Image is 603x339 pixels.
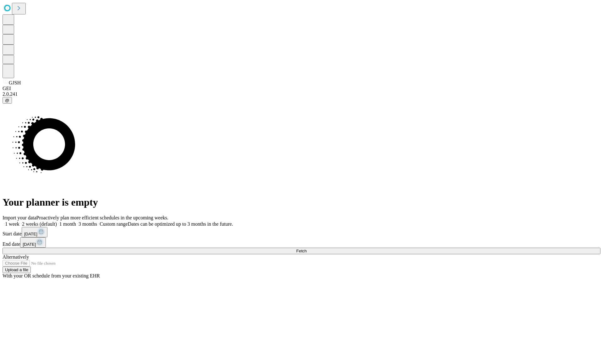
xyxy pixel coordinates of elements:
span: Alternatively [3,254,29,260]
span: Fetch [296,249,307,253]
button: @ [3,97,12,104]
h1: Your planner is empty [3,196,600,208]
span: Proactively plan more efficient schedules in the upcoming weeks. [36,215,168,220]
div: GEI [3,86,600,91]
span: 2 weeks (default) [22,221,57,227]
button: Fetch [3,248,600,254]
span: 3 months [79,221,97,227]
span: 1 week [5,221,19,227]
span: 1 month [59,221,76,227]
button: [DATE] [20,237,46,248]
span: Custom range [100,221,128,227]
span: Import your data [3,215,36,220]
button: Upload a file [3,266,31,273]
span: GJSH [9,80,21,85]
div: End date [3,237,600,248]
span: With your OR schedule from your existing EHR [3,273,100,278]
span: Dates can be optimized up to 3 months in the future. [128,221,233,227]
span: [DATE] [24,232,37,236]
span: @ [5,98,9,103]
div: Start date [3,227,600,237]
span: [DATE] [23,242,36,247]
div: 2.0.241 [3,91,600,97]
button: [DATE] [22,227,47,237]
